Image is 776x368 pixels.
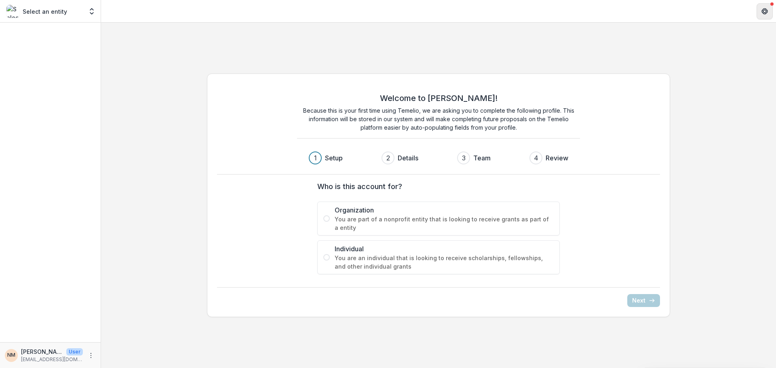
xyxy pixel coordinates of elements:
[335,215,554,232] span: You are part of a nonprofit entity that is looking to receive grants as part of a entity
[325,153,343,163] h3: Setup
[473,153,491,163] h3: Team
[7,353,15,358] div: Nick Madel
[66,348,83,355] p: User
[317,181,555,192] label: Who is this account for?
[297,106,580,132] p: Because this is your first time using Temelio, we are asking you to complete the following profil...
[386,153,390,163] div: 2
[380,93,498,103] h2: Welcome to [PERSON_NAME]!
[335,254,554,271] span: You are an individual that is looking to receive scholarships, fellowships, and other individual ...
[86,3,97,19] button: Open entity switcher
[6,5,19,18] img: Select an entity
[314,153,317,163] div: 1
[546,153,568,163] h3: Review
[309,151,568,164] div: Progress
[757,3,773,19] button: Get Help
[627,294,660,307] button: Next
[398,153,418,163] h3: Details
[534,153,538,163] div: 4
[86,351,96,360] button: More
[462,153,466,163] div: 3
[21,356,83,363] p: [EMAIL_ADDRESS][DOMAIN_NAME]
[21,347,63,356] p: [PERSON_NAME]
[335,244,554,254] span: Individual
[335,205,554,215] span: Organization
[23,7,67,16] p: Select an entity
